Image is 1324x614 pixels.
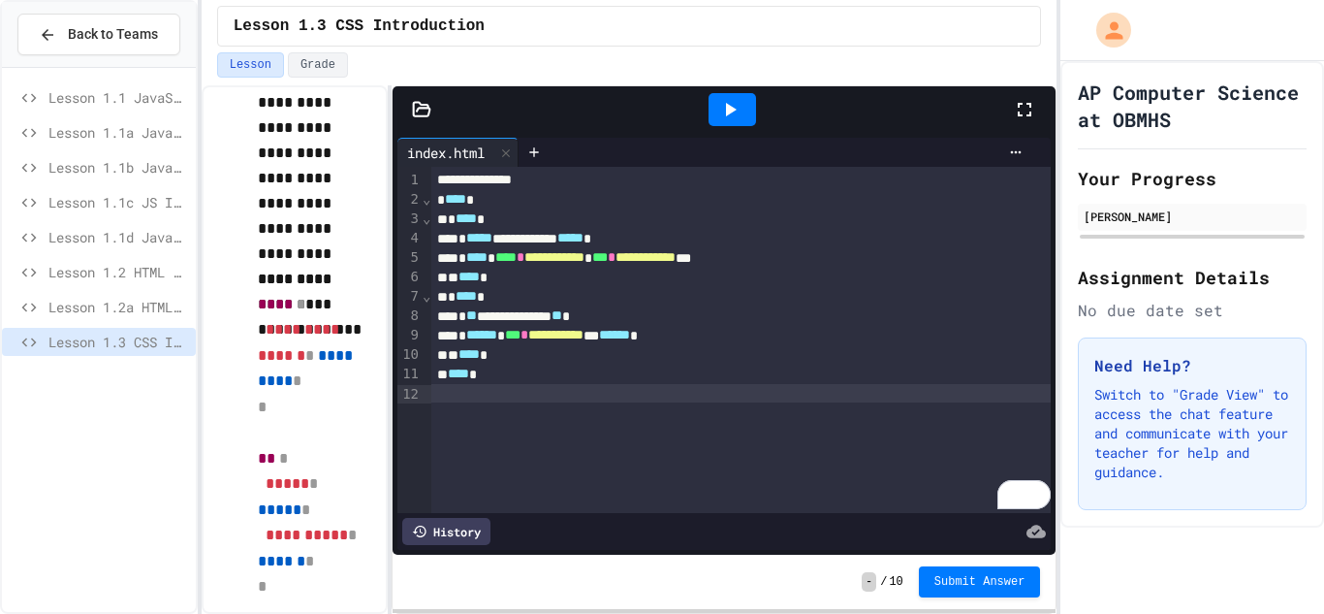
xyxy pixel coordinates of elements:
[880,574,887,590] span: /
[1078,165,1307,192] h2: Your Progress
[397,287,422,307] div: 7
[397,143,494,163] div: index.html
[48,262,188,282] span: Lesson 1.2 HTML Basics
[397,268,422,287] div: 6
[234,15,485,38] span: Lesson 1.3 CSS Introduction
[1078,264,1307,291] h2: Assignment Details
[397,229,422,248] div: 4
[397,210,422,229] div: 3
[48,297,188,317] span: Lesson 1.2a HTML Continued
[1084,208,1301,225] div: [PERSON_NAME]
[397,385,422,404] div: 12
[422,288,431,304] span: Fold line
[889,574,902,590] span: 10
[397,248,422,268] div: 5
[397,326,422,345] div: 9
[397,307,422,326] div: 8
[68,24,158,45] span: Back to Teams
[397,190,422,210] div: 2
[1078,79,1307,133] h1: AP Computer Science at OBMHS
[397,345,422,365] div: 10
[48,332,188,352] span: Lesson 1.3 CSS Introduction
[422,191,431,207] span: Fold line
[919,566,1041,598] button: Submit Answer
[217,52,284,78] button: Lesson
[48,157,188,178] span: Lesson 1.1b JavaScript Intro
[1094,354,1290,377] h3: Need Help?
[934,574,1025,590] span: Submit Answer
[48,192,188,212] span: Lesson 1.1c JS Intro
[1076,8,1136,52] div: My Account
[397,171,422,190] div: 1
[402,518,490,545] div: History
[1094,385,1290,482] p: Switch to "Grade View" to access the chat feature and communicate with your teacher for help and ...
[1078,299,1307,322] div: No due date set
[48,227,188,247] span: Lesson 1.1d JavaScript
[48,122,188,143] span: Lesson 1.1a JavaScript Intro
[288,52,348,78] button: Grade
[397,138,519,167] div: index.html
[397,365,422,384] div: 11
[862,572,876,592] span: -
[17,14,180,55] button: Back to Teams
[48,87,188,108] span: Lesson 1.1 JavaScript Intro
[422,210,431,226] span: Fold line
[431,167,1052,513] div: To enrich screen reader interactions, please activate Accessibility in Grammarly extension settings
